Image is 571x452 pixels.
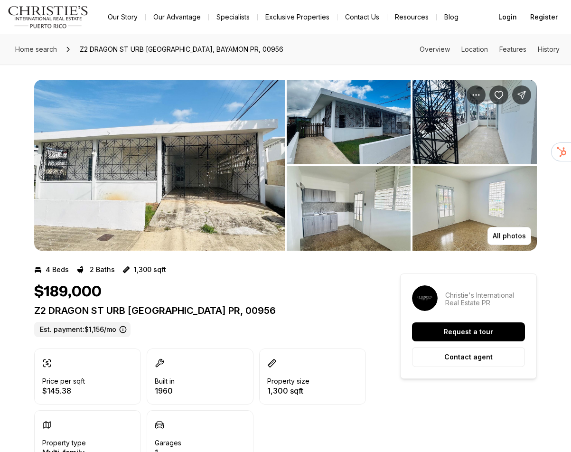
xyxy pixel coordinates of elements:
p: $145.38 [42,387,85,395]
a: Skip to: History [538,45,560,53]
button: View image gallery [412,166,537,251]
button: Login [493,8,523,27]
span: Home search [15,45,57,53]
span: Register [530,13,558,21]
li: 2 of 3 [287,80,537,251]
span: Login [498,13,517,21]
button: View image gallery [412,80,537,164]
div: Listing Photos [34,80,537,251]
a: Skip to: Location [461,45,488,53]
p: Request a tour [444,328,493,336]
p: 1,300 sqft [267,387,309,395]
p: Property type [42,439,86,447]
span: Z2 DRAGON ST URB [GEOGRAPHIC_DATA], BAYAMON PR, 00956 [76,42,287,57]
img: logo [8,6,89,28]
p: 4 Beds [46,266,69,273]
p: Contact agent [444,353,493,361]
button: Contact Us [337,10,387,24]
p: Built in [155,377,175,385]
nav: Page section menu [420,46,560,53]
button: View image gallery [34,80,285,251]
button: View image gallery [287,166,411,251]
button: Register [524,8,563,27]
p: All photos [493,232,526,240]
a: Exclusive Properties [258,10,337,24]
p: Price per sqft [42,377,85,385]
a: Resources [387,10,436,24]
p: 1960 [155,387,175,395]
button: Property options [467,85,486,104]
li: 1 of 3 [34,80,285,251]
label: Est. payment: $1,156/mo [34,322,131,337]
p: 1,300 sqft [134,266,166,273]
button: View image gallery [287,80,411,164]
button: Request a tour [412,322,525,341]
a: Our Story [100,10,145,24]
button: Save Property: Z2 DRAGON ST URB LOMAS VERDES [489,85,508,104]
button: Share Property: Z2 DRAGON ST URB LOMAS VERDES [512,85,531,104]
button: Contact agent [412,347,525,367]
a: Blog [437,10,466,24]
h1: $189,000 [34,283,102,301]
p: Property size [267,377,309,385]
p: Garages [155,439,181,447]
a: Our Advantage [146,10,208,24]
a: Skip to: Overview [420,45,450,53]
a: Specialists [209,10,257,24]
p: Z2 DRAGON ST URB [GEOGRAPHIC_DATA] PR, 00956 [34,305,366,316]
a: Home search [11,42,61,57]
p: Christie's International Real Estate PR [445,292,525,307]
a: Skip to: Features [499,45,526,53]
button: All photos [487,227,531,245]
p: 2 Baths [90,266,115,273]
